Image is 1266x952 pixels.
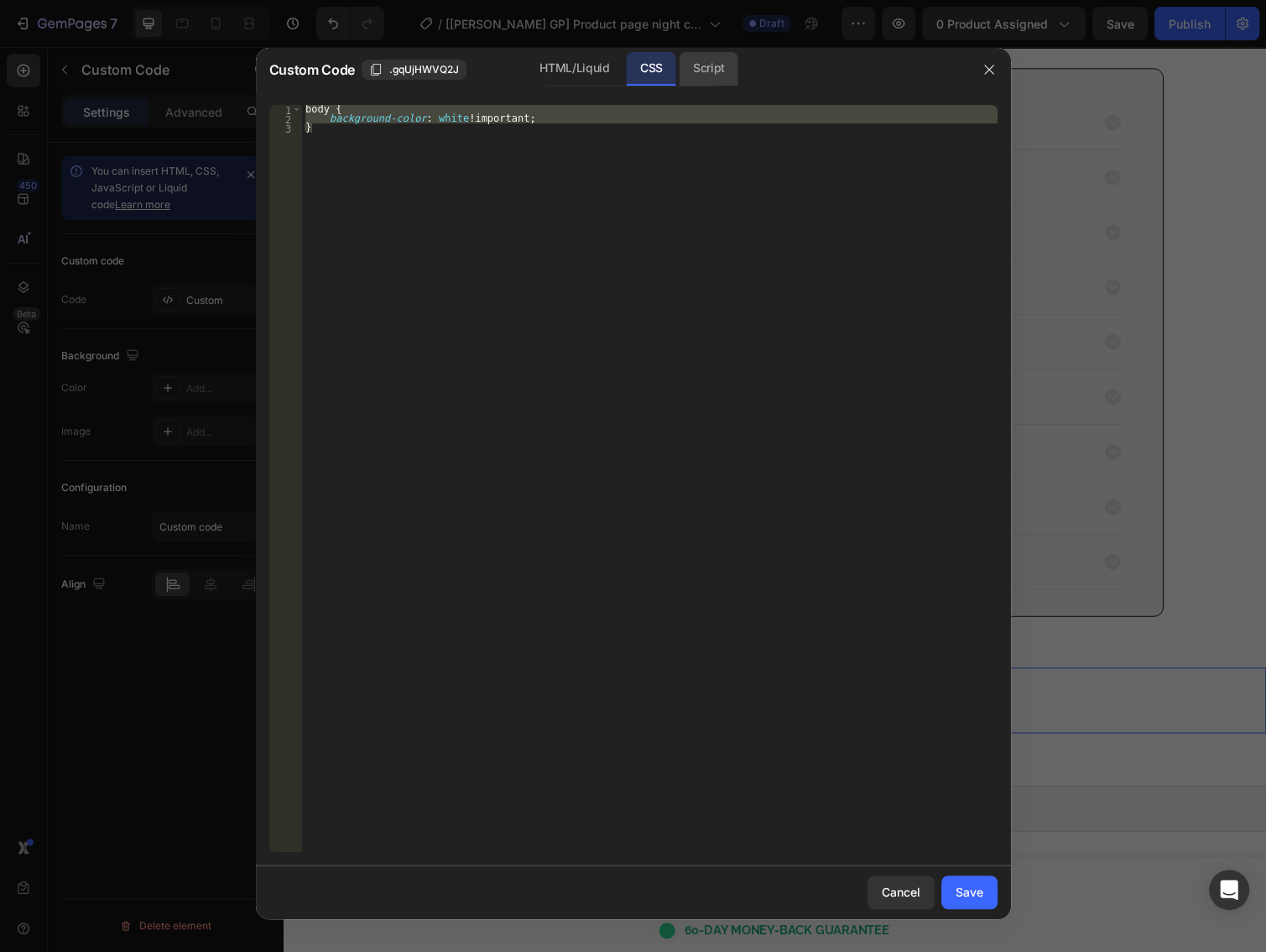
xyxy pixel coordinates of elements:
[269,105,302,114] div: 1
[149,177,393,202] p: Is it suitable for sensitive skin?
[956,883,983,901] div: Save
[149,458,477,484] p: What is the complete list of ingredients?
[867,876,935,909] button: Cancel
[389,62,459,77] span: .gqUjHWVQ2J
[680,52,738,86] div: Script
[269,60,355,80] span: Custom Code
[269,114,302,123] div: 2
[149,515,349,540] p: Can you pay on delivery?
[382,893,405,917] img: gempages_577442117282956003-855c3a52-b3d7-425a-b0b5-b4d2ab68831f.gif
[362,60,466,80] button: .gqUjHWVQ2J
[149,65,655,90] p: Can I use it in SUMMER too since it contains [MEDICAL_DATA]...?
[149,402,300,427] p: How do you use it?
[149,346,326,371] p: How long does it last?
[21,612,92,627] div: Custom Code
[941,876,998,909] button: Save
[482,770,553,790] div: Shopify App
[149,233,485,259] p: Does it leave a greasy feeling on the skin?
[1209,870,1249,910] div: Open Intercom Messenger
[526,52,623,86] div: HTML/Liquid
[269,123,302,133] div: 3
[149,290,445,315] p: How long does it take to see results?
[409,850,598,876] p: TRY OMNIS CREAM [DATE]
[882,883,920,901] div: Cancel
[388,843,618,883] a: TRY OMNIS CREAM [DATE]
[411,897,621,912] span: 60-DAY MONEY-BACK GUARANTEE
[627,52,676,86] div: CSS
[149,121,440,146] p: Is it available in stores/pharmacies?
